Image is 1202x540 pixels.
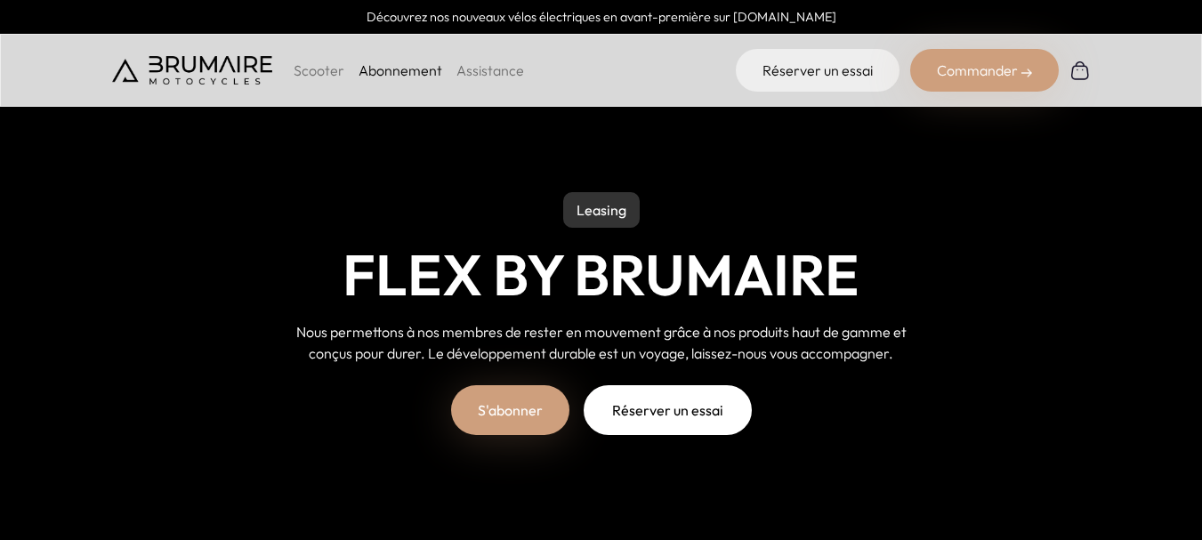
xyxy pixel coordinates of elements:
[1069,60,1091,81] img: Panier
[736,49,899,92] a: Réserver un essai
[1021,68,1032,78] img: right-arrow-2.png
[910,49,1059,92] div: Commander
[563,192,640,228] p: Leasing
[112,56,272,85] img: Brumaire Motocycles
[343,242,859,308] h1: Flex by Brumaire
[294,60,344,81] p: Scooter
[359,61,442,79] a: Abonnement
[456,61,524,79] a: Assistance
[584,385,752,435] a: Réserver un essai
[296,323,907,362] span: Nous permettons à nos membres de rester en mouvement grâce à nos produits haut de gamme et conçus...
[451,385,569,435] a: S'abonner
